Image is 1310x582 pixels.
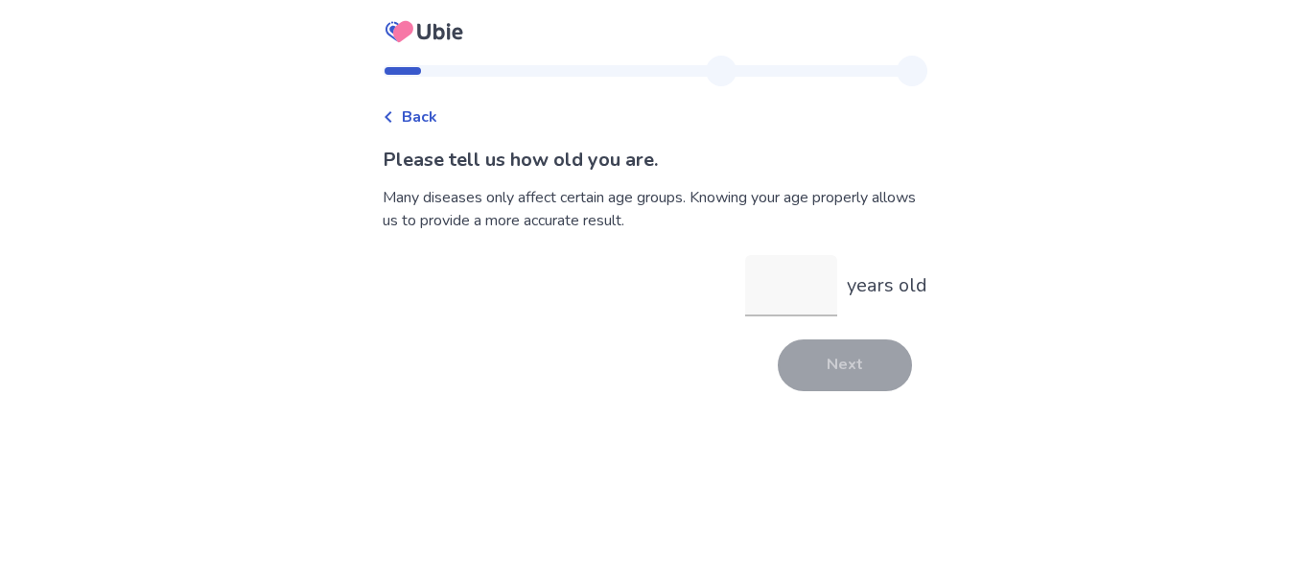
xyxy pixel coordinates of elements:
[745,255,837,316] input: years old
[383,146,927,175] p: Please tell us how old you are.
[383,186,927,232] div: Many diseases only affect certain age groups. Knowing your age properly allows us to provide a mo...
[847,271,927,300] p: years old
[778,339,912,391] button: Next
[402,105,437,128] span: Back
